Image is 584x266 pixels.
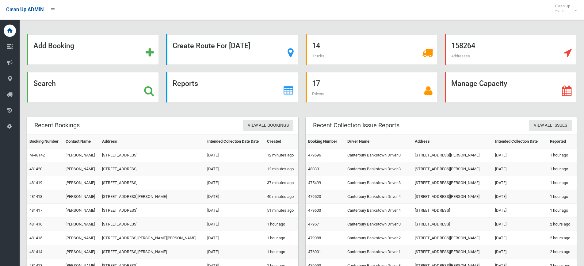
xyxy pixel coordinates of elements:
a: Manage Capacity [445,72,577,102]
a: Search [27,72,159,102]
td: [STREET_ADDRESS] [100,204,205,218]
a: 475499 [308,180,321,185]
span: Trucks [312,54,324,58]
a: 479088 [308,236,321,240]
td: 40 minutes ago [265,190,298,204]
a: M-481421 [29,153,47,157]
span: Drivers [312,91,324,96]
td: 12 minutes ago [265,162,298,176]
td: Canterbury Bankstown Driver 3 [345,176,412,190]
th: Booking Number [27,135,63,148]
th: Created [265,135,298,148]
td: 2 hours ago [548,231,577,245]
a: 481416 [29,222,42,226]
td: Canterbury Bankstown Driver 2 [345,231,412,245]
td: Canterbury Bankstown Driver 4 [345,190,412,204]
td: 1 hour ago [265,218,298,231]
td: [STREET_ADDRESS] [412,218,493,231]
a: 481419 [29,180,42,185]
td: [DATE] [205,218,265,231]
td: [PERSON_NAME] [63,190,100,204]
td: [PERSON_NAME] [63,204,100,218]
td: [DATE] [205,245,265,259]
a: 479600 [308,208,321,213]
strong: Create Route For [DATE] [173,41,250,50]
td: [DATE] [205,148,265,162]
td: [DATE] [493,162,548,176]
a: 481414 [29,249,42,254]
header: Recent Collection Issue Reports [306,119,407,131]
strong: 158264 [451,41,475,50]
a: 476001 [308,249,321,254]
td: [PERSON_NAME] [63,231,100,245]
td: [DATE] [493,204,548,218]
td: [DATE] [205,190,265,204]
a: 480301 [308,167,321,171]
a: 479523 [308,194,321,199]
td: [STREET_ADDRESS][PERSON_NAME] [412,176,493,190]
a: 481417 [29,208,42,213]
td: [STREET_ADDRESS][PERSON_NAME] [412,245,493,259]
span: Clean Up [552,4,576,13]
td: [DATE] [493,190,548,204]
a: 158264 Addresses [445,34,577,65]
strong: 14 [312,41,320,50]
span: Addresses [451,54,470,58]
td: [STREET_ADDRESS][PERSON_NAME] [100,245,205,259]
a: 479696 [308,153,321,157]
th: Intended Collection Date Date [205,135,265,148]
td: [DATE] [493,231,548,245]
td: [DATE] [205,162,265,176]
td: [DATE] [205,204,265,218]
td: [DATE] [205,231,265,245]
th: Address [100,135,205,148]
td: 1 hour ago [265,245,298,259]
td: Canterbury Bankstown Driver 3 [345,162,412,176]
th: Contact Name [63,135,100,148]
td: 2 hours ago [548,218,577,231]
td: 1 hour ago [265,231,298,245]
td: Canterbury Bankstown Driver 3 [345,148,412,162]
a: 481420 [29,167,42,171]
td: [STREET_ADDRESS] [100,218,205,231]
td: 37 minutes ago [265,176,298,190]
td: [STREET_ADDRESS][PERSON_NAME] [412,162,493,176]
th: Address [412,135,493,148]
a: Create Route For [DATE] [166,34,298,65]
td: Canterbury Bankstown Driver 4 [345,204,412,218]
strong: Manage Capacity [451,79,507,88]
strong: Add Booking [33,41,74,50]
strong: Search [33,79,56,88]
td: [STREET_ADDRESS][PERSON_NAME] [412,231,493,245]
td: [PERSON_NAME] [63,148,100,162]
td: [PERSON_NAME] [63,218,100,231]
a: 479571 [308,222,321,226]
th: Booking Number [306,135,345,148]
a: View All Bookings [243,120,293,131]
td: 1 hour ago [548,148,577,162]
td: [STREET_ADDRESS] [412,204,493,218]
td: 1 hour ago [548,162,577,176]
a: 481415 [29,236,42,240]
td: Canterbury Bankstown Driver 3 [345,218,412,231]
td: [DATE] [493,148,548,162]
td: [DATE] [493,218,548,231]
a: Reports [166,72,298,102]
td: [STREET_ADDRESS] [100,162,205,176]
td: [PERSON_NAME] [63,176,100,190]
small: Admin [555,8,570,13]
td: [STREET_ADDRESS][PERSON_NAME] [412,190,493,204]
td: 1 hour ago [548,176,577,190]
a: Add Booking [27,34,159,65]
td: [STREET_ADDRESS][PERSON_NAME] [100,190,205,204]
td: [STREET_ADDRESS][PERSON_NAME][PERSON_NAME] [100,231,205,245]
td: Canterbury Bankstown Driver 1 [345,245,412,259]
td: [DATE] [493,245,548,259]
td: [STREET_ADDRESS][PERSON_NAME] [412,148,493,162]
td: 51 minutes ago [265,204,298,218]
th: Driver Name [345,135,412,148]
td: 1 hour ago [548,190,577,204]
td: [STREET_ADDRESS] [100,148,205,162]
header: Recent Bookings [27,119,87,131]
strong: Reports [173,79,198,88]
